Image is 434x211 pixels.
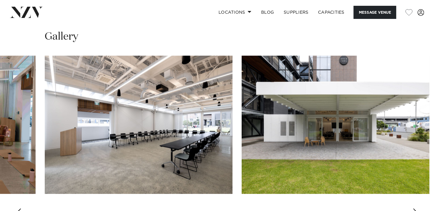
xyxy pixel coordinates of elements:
[45,30,78,44] h2: Gallery
[279,6,313,19] a: SUPPLIERS
[256,6,279,19] a: BLOG
[214,6,256,19] a: Locations
[313,6,350,19] a: Capacities
[45,56,233,194] swiper-slide: 4 / 7
[354,6,396,19] button: Message Venue
[10,7,43,18] img: nzv-logo.png
[242,56,429,194] swiper-slide: 5 / 7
